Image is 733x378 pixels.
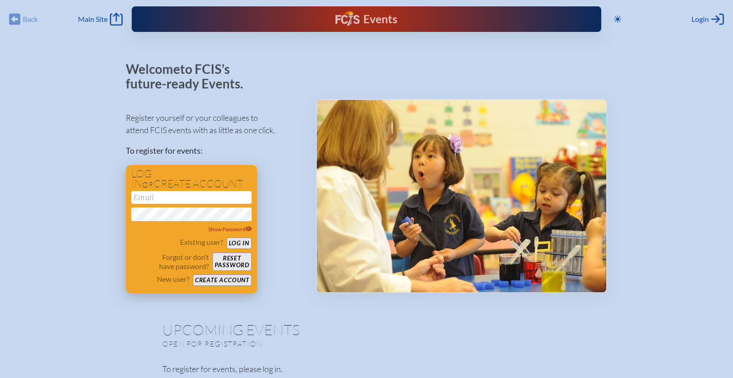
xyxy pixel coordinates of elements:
p: Existing user? [180,238,223,247]
span: Show Password [208,226,252,233]
button: Resetpassword [212,253,252,271]
p: Open for registration [162,339,403,348]
p: To register for events: [126,145,301,157]
span: Main Site [78,15,108,24]
button: Create account [193,274,252,286]
span: Login [692,15,709,24]
div: FCIS Events — Future ready [264,11,470,27]
span: or [142,180,154,189]
p: Forgot or don’t have password? [131,253,209,271]
button: Log in [227,238,252,249]
h1: Log in create account [131,169,252,189]
input: Email [131,191,252,204]
img: Events [317,100,606,292]
p: Register yourself or your colleagues to attend FCIS events with as little as one click. [126,112,301,136]
p: Welcome to FCIS’s future-ready Events. [126,62,253,91]
h1: Upcoming Events [162,322,571,337]
a: Main Site [78,13,123,26]
p: To register for events, please log in. [162,363,571,375]
p: New user? [157,274,189,284]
